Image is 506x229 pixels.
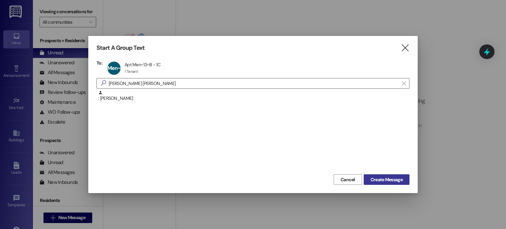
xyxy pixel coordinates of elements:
[97,44,145,52] h3: Start A Group Text
[125,62,160,68] div: Apt Men~13~B - 1C
[371,176,403,183] span: Create Message
[364,174,409,185] button: Create Message
[334,174,362,185] button: Cancel
[97,60,102,66] h3: To:
[401,44,409,51] i: 
[107,65,131,72] span: Men~13~B
[341,176,355,183] span: Cancel
[402,81,406,86] i: 
[98,90,409,102] div: : [PERSON_NAME]
[399,78,409,88] button: Clear text
[109,79,399,88] input: Search for any contact or apartment
[98,80,109,87] i: 
[125,69,138,74] div: 1 Tenant
[97,90,409,107] div: : [PERSON_NAME]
